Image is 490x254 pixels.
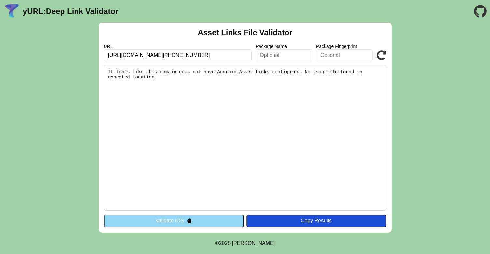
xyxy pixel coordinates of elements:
[104,49,252,61] input: Required
[104,215,244,227] button: Validate iOS
[219,240,231,246] span: 2025
[256,44,312,49] label: Package Name
[256,49,312,61] input: Optional
[250,218,383,224] div: Copy Results
[104,44,252,49] label: URL
[316,44,373,49] label: Package Fingerprint
[23,7,118,16] a: yURL:Deep Link Validator
[232,240,275,246] a: Michael Ibragimchayev's Personal Site
[198,28,292,37] h2: Asset Links File Validator
[215,233,275,254] footer: ©
[104,65,386,211] pre: It looks like this domain does not have Android Asset Links configured. No json file found in exp...
[187,218,192,223] img: appleIcon.svg
[246,215,386,227] button: Copy Results
[316,49,373,61] input: Optional
[3,3,20,20] img: yURL Logo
